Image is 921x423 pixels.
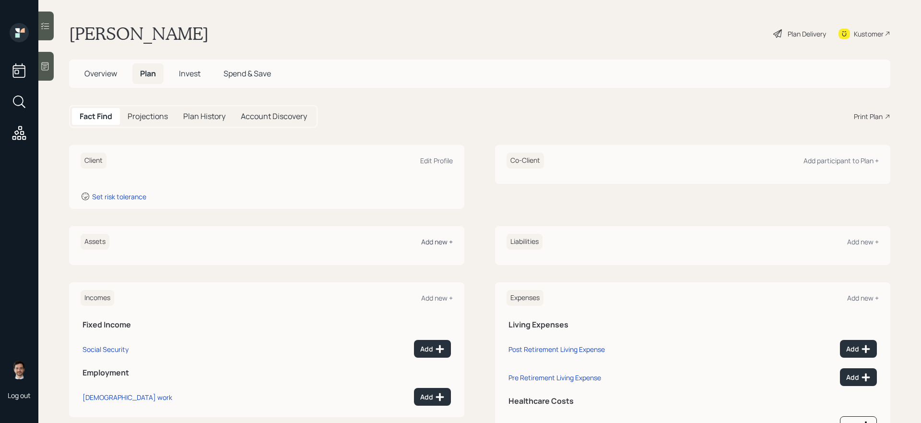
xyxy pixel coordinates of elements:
h6: Client [81,153,106,169]
div: Set risk tolerance [92,192,146,201]
h5: Employment [83,368,451,377]
span: Invest [179,68,201,79]
span: Overview [84,68,117,79]
div: Plan Delivery [788,29,826,39]
div: Kustomer [854,29,884,39]
div: Add [420,344,445,354]
h6: Assets [81,234,109,250]
h5: Account Discovery [241,112,307,121]
span: Spend & Save [224,68,271,79]
div: Log out [8,391,31,400]
h5: Living Expenses [508,320,877,329]
div: Add new + [847,237,879,246]
div: Add new + [847,293,879,302]
button: Add [840,368,877,386]
h1: [PERSON_NAME] [69,23,209,44]
div: [DEMOGRAPHIC_DATA] work [83,393,172,402]
h6: Liabilities [507,234,543,250]
h5: Plan History [183,112,225,121]
div: Post Retirement Living Expense [508,345,605,354]
div: Add new + [421,237,453,246]
h6: Co-Client [507,153,544,169]
button: Add [414,388,451,406]
span: Plan [140,68,156,79]
div: Add [420,392,445,402]
button: Add [840,340,877,358]
h6: Incomes [81,290,114,306]
h5: Projections [128,112,168,121]
div: Add participant to Plan + [803,156,879,165]
button: Add [414,340,451,358]
div: Add [846,373,871,382]
div: Print Plan [854,111,883,121]
h6: Expenses [507,290,543,306]
div: Pre Retirement Living Expense [508,373,601,382]
h5: Fact Find [80,112,112,121]
div: Add [846,344,871,354]
div: Edit Profile [420,156,453,165]
div: Social Security [83,345,129,354]
h5: Fixed Income [83,320,451,329]
div: Add new + [421,293,453,302]
h5: Healthcare Costs [508,397,877,406]
img: jonah-coleman-headshot.png [10,360,29,379]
